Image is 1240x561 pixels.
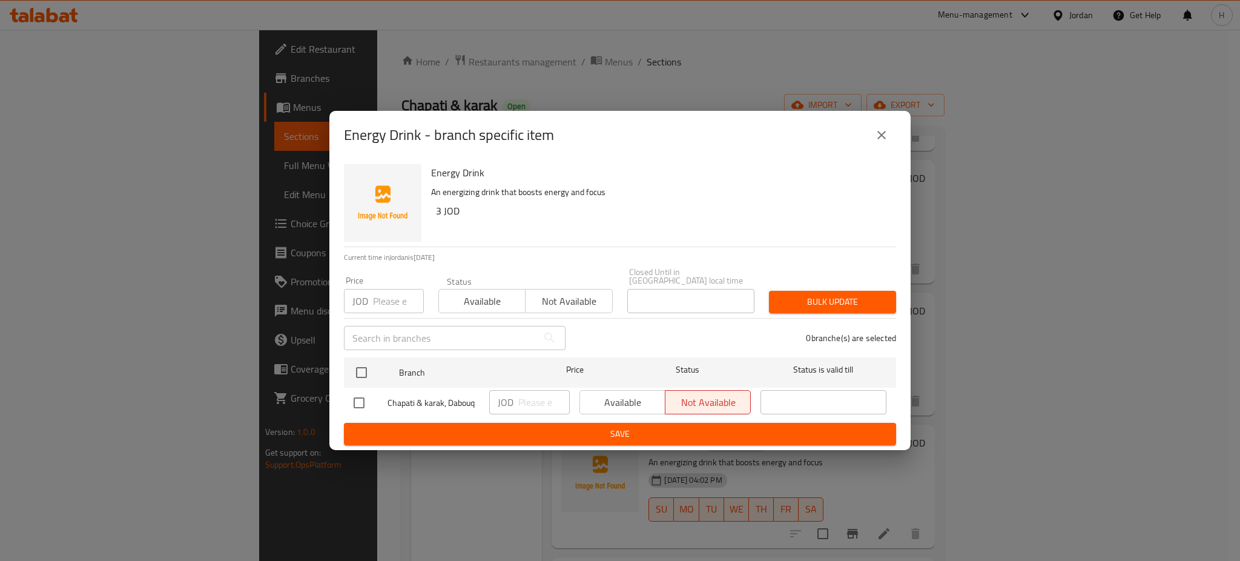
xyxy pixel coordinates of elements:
[431,164,886,181] h6: Energy Drink
[438,289,526,313] button: Available
[769,291,896,313] button: Bulk update
[498,395,513,410] p: JOD
[760,362,886,377] span: Status is valid till
[518,390,570,414] input: Please enter price
[399,365,525,380] span: Branch
[867,121,896,150] button: close
[625,362,751,377] span: Status
[525,289,612,313] button: Not available
[387,396,480,411] span: Chapati & karak, Dabouq
[779,294,886,310] span: Bulk update
[352,294,368,308] p: JOD
[444,293,521,310] span: Available
[344,423,896,445] button: Save
[344,125,554,145] h2: Energy Drink - branch specific item
[530,293,607,310] span: Not available
[373,289,424,313] input: Please enter price
[344,164,421,242] img: Energy Drink
[535,362,615,377] span: Price
[344,326,538,350] input: Search in branches
[436,202,886,219] h6: 3 JOD
[354,427,886,442] span: Save
[344,252,896,263] p: Current time in Jordan is [DATE]
[431,185,886,200] p: An energizing drink that boosts energy and focus
[806,332,896,344] p: 0 branche(s) are selected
